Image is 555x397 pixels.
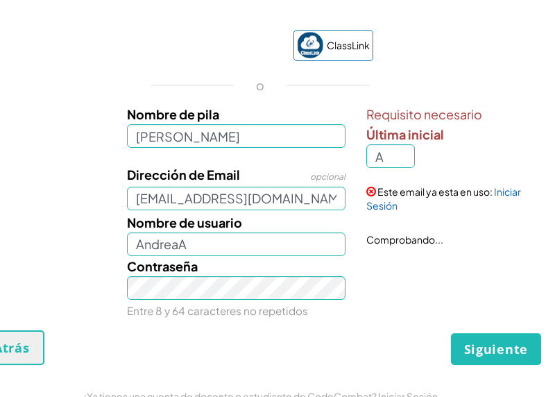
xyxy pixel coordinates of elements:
span: Dirección de Email [127,167,240,183]
small: Entre 8 y 64 caracteres no repetidos [127,304,308,317]
span: Siguiente [464,341,528,357]
span: Nombre de usuario [127,214,242,230]
p: o [256,77,264,94]
div: Acceder con Google. Se abre en una pestaña nueva [147,31,280,62]
span: Comprobando... [366,233,443,246]
a: Iniciar Sesión [366,185,521,212]
span: Este email ya esta en uso: [377,185,493,198]
span: Nombre de pila [127,106,219,122]
span: Contraseña [127,258,198,274]
span: Última inicial [366,126,444,142]
iframe: Botón de Acceder con Google [140,31,287,62]
span: opcional [310,171,345,182]
img: classlink-logo-small.png [297,32,323,58]
span: Requisito necesario [366,104,538,124]
button: Siguiente [451,333,541,365]
span: ClassLink [327,35,370,56]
